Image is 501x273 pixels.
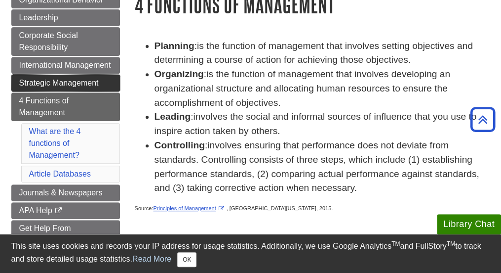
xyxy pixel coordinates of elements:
[153,205,226,211] a: Link opens in new window
[19,79,99,87] span: Strategic Management
[154,69,450,108] span: is the function of management that involves developing an organizational structure and allocating...
[154,67,490,110] li: :
[154,111,477,136] span: involves the social and informal sources of influence that you use to inspire action taken by oth...
[447,240,455,247] sup: TM
[11,220,120,249] a: Get Help From [PERSON_NAME]!
[11,92,120,121] a: 4 Functions of Management
[11,184,120,201] a: Journals & Newspapers
[11,27,120,56] a: Corporate Social Responsibility
[154,39,490,68] li: :
[391,240,400,247] sup: TM
[437,214,501,234] button: Library Chat
[154,111,191,122] strong: Leading
[19,13,58,22] span: Leadership
[19,61,111,69] span: International Management
[11,240,490,267] div: This site uses cookies and records your IP address for usage statistics. Additionally, we use Goo...
[29,127,81,159] a: What are the 4 functions of Management?
[154,110,490,138] li: :
[154,140,205,150] strong: Controlling
[135,205,333,211] span: Source: , [GEOGRAPHIC_DATA][US_STATE], 2015.
[19,224,86,244] span: Get Help From [PERSON_NAME]!
[54,208,63,214] i: This link opens in a new window
[11,202,120,219] a: APA Help
[11,57,120,74] a: International Management
[11,9,120,26] a: Leadership
[154,69,204,79] strong: Organizing
[19,31,78,51] span: Corporate Social Responsibility
[19,206,52,215] span: APA Help
[177,252,196,267] button: Close
[132,255,171,263] a: Read More
[19,188,103,197] span: Journals & Newspapers
[467,113,499,126] a: Back to Top
[11,75,120,91] a: Strategic Management
[154,41,194,51] strong: Planning
[29,170,91,178] a: Article Databases
[154,138,490,195] li: :
[19,96,69,117] span: 4 Functions of Management
[154,140,479,193] span: involves ensuring that performance does not deviate from standards. Controlling consists of three...
[154,41,473,65] span: is the function of management that involves setting objectives and determining a course of action...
